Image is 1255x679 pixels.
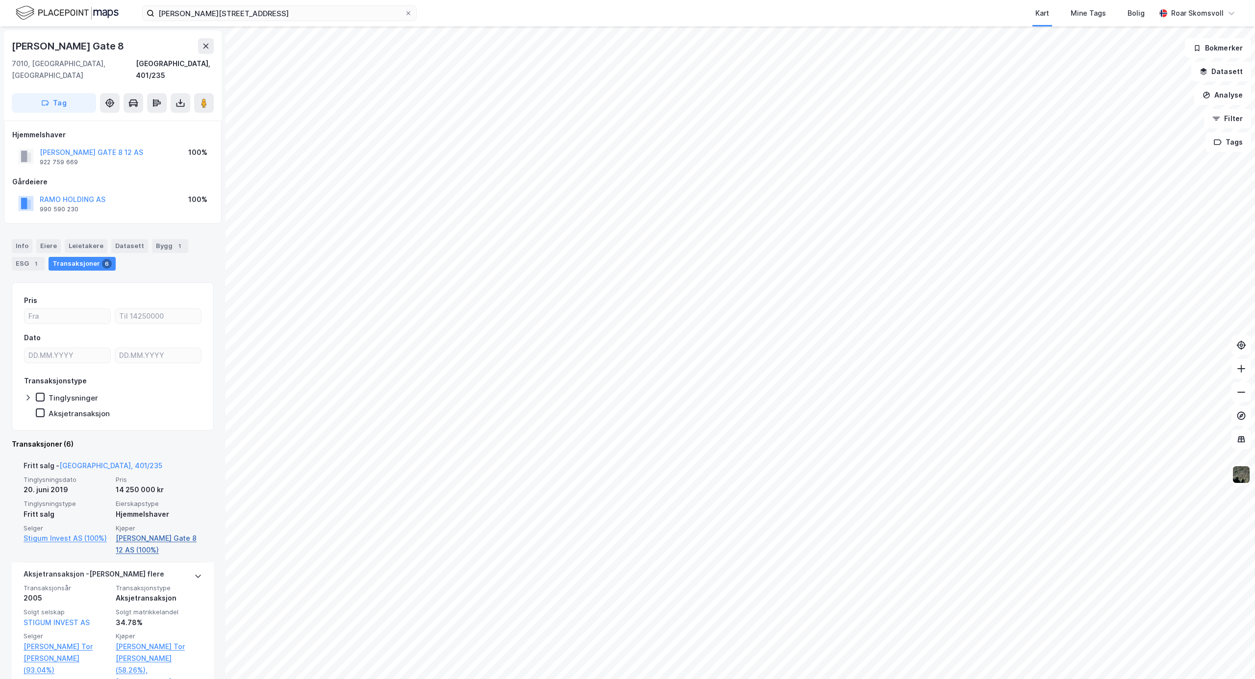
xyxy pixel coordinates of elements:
[1194,85,1251,105] button: Analyse
[12,176,213,188] div: Gårdeiere
[1035,7,1049,19] div: Kart
[115,309,201,324] input: Til 14250000
[49,393,98,402] div: Tinglysninger
[24,584,110,592] span: Transaksjonsår
[175,241,184,251] div: 1
[1232,465,1251,484] img: 9k=
[1071,7,1106,19] div: Mine Tags
[1185,38,1251,58] button: Bokmerker
[24,500,110,508] span: Tinglysningstype
[116,592,202,604] div: Aksjetransaksjon
[102,259,112,269] div: 6
[24,568,164,584] div: Aksjetransaksjon - [PERSON_NAME] flere
[12,38,126,54] div: [PERSON_NAME] Gate 8
[188,147,207,158] div: 100%
[116,584,202,592] span: Transaksjonstype
[1191,62,1251,81] button: Datasett
[1128,7,1145,19] div: Bolig
[116,524,202,532] span: Kjøper
[116,476,202,484] span: Pris
[24,618,90,627] a: STIGUM INVEST AS
[25,309,110,324] input: Fra
[12,239,32,253] div: Info
[25,348,110,363] input: DD.MM.YYYY
[116,641,202,676] a: [PERSON_NAME] Tor [PERSON_NAME] (58.26%),
[115,348,201,363] input: DD.MM.YYYY
[59,461,162,470] a: [GEOGRAPHIC_DATA], 401/235
[24,508,110,520] div: Fritt salg
[24,632,110,640] span: Selger
[16,4,119,22] img: logo.f888ab2527a4732fd821a326f86c7f29.svg
[24,484,110,496] div: 20. juni 2019
[24,641,110,676] a: [PERSON_NAME] Tor [PERSON_NAME] (93.04%)
[188,194,207,205] div: 100%
[116,608,202,616] span: Solgt matrikkelandel
[12,129,213,141] div: Hjemmelshaver
[24,476,110,484] span: Tinglysningsdato
[154,6,404,21] input: Søk på adresse, matrikkel, gårdeiere, leietakere eller personer
[116,617,202,629] div: 34.78%
[36,239,61,253] div: Eiere
[24,295,37,306] div: Pris
[116,632,202,640] span: Kjøper
[65,239,107,253] div: Leietakere
[24,375,87,387] div: Transaksjonstype
[24,608,110,616] span: Solgt selskap
[24,532,110,544] a: Stigum Invest AS (100%)
[116,500,202,508] span: Eierskapstype
[136,58,214,81] div: [GEOGRAPHIC_DATA], 401/235
[40,158,78,166] div: 922 759 669
[1204,109,1251,128] button: Filter
[116,484,202,496] div: 14 250 000 kr
[12,257,45,271] div: ESG
[24,592,110,604] div: 2005
[49,409,110,418] div: Aksjetransaksjon
[49,257,116,271] div: Transaksjoner
[12,93,96,113] button: Tag
[152,239,188,253] div: Bygg
[116,532,202,556] a: [PERSON_NAME] Gate 8 12 AS (100%)
[111,239,148,253] div: Datasett
[24,332,41,344] div: Dato
[1206,632,1255,679] iframe: Chat Widget
[12,58,136,81] div: 7010, [GEOGRAPHIC_DATA], [GEOGRAPHIC_DATA]
[1205,132,1251,152] button: Tags
[24,524,110,532] span: Selger
[1171,7,1224,19] div: Roar Skomsvoll
[31,259,41,269] div: 1
[24,460,162,476] div: Fritt salg -
[40,205,78,213] div: 990 590 230
[12,438,214,450] div: Transaksjoner (6)
[116,508,202,520] div: Hjemmelshaver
